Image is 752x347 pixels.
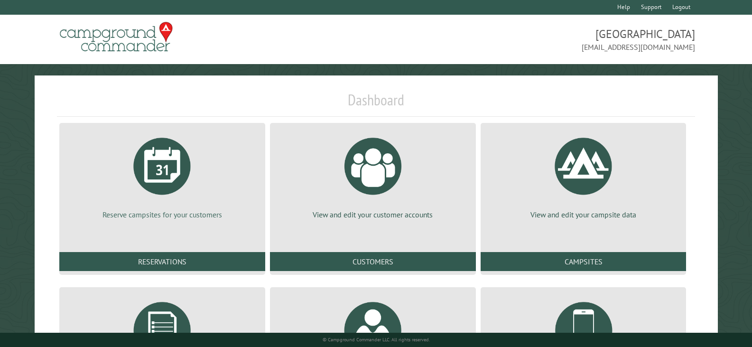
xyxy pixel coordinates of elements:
a: Reserve campsites for your customers [71,131,254,220]
a: Customers [270,252,476,271]
a: Campsites [481,252,687,271]
small: © Campground Commander LLC. All rights reserved. [323,337,430,343]
p: View and edit your customer accounts [281,209,464,220]
p: View and edit your campsite data [492,209,675,220]
a: View and edit your campsite data [492,131,675,220]
img: Campground Commander [57,19,176,56]
a: Reservations [59,252,265,271]
span: [GEOGRAPHIC_DATA] [EMAIL_ADDRESS][DOMAIN_NAME] [376,26,695,53]
a: View and edit your customer accounts [281,131,464,220]
h1: Dashboard [57,91,695,117]
p: Reserve campsites for your customers [71,209,254,220]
